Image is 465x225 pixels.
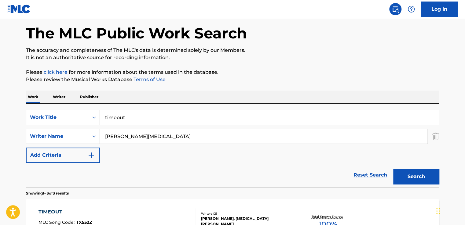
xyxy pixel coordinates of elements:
[436,202,440,220] div: Drag
[26,76,439,83] p: Please review the Musical Works Database
[405,3,417,15] div: Help
[26,47,439,54] p: The accuracy and completeness of The MLC's data is determined solely by our Members.
[421,2,458,17] a: Log In
[7,5,31,13] img: MLC Logo
[88,152,95,159] img: 9d2ae6d4665cec9f34b9.svg
[393,169,439,184] button: Search
[76,220,92,225] span: TX552Z
[311,214,344,219] p: Total Known Shares:
[26,148,100,163] button: Add Criteria
[30,133,85,140] div: Writer Name
[408,5,415,13] img: help
[38,220,76,225] span: MLC Song Code :
[26,191,69,196] p: Showing 1 - 3 of 3 results
[432,129,439,144] img: Delete Criterion
[26,24,247,42] h1: The MLC Public Work Search
[30,114,85,121] div: Work Title
[201,211,293,216] div: Writers ( 2 )
[26,54,439,61] p: It is not an authoritative source for recording information.
[389,3,401,15] a: Public Search
[44,69,68,75] a: click here
[434,196,465,225] iframe: Chat Widget
[132,77,166,82] a: Terms of Use
[26,69,439,76] p: Please for more information about the terms used in the database.
[26,91,40,103] p: Work
[392,5,399,13] img: search
[38,208,92,216] div: TIMEOUT
[26,110,439,187] form: Search Form
[350,168,390,182] a: Reset Search
[51,91,67,103] p: Writer
[78,91,100,103] p: Publisher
